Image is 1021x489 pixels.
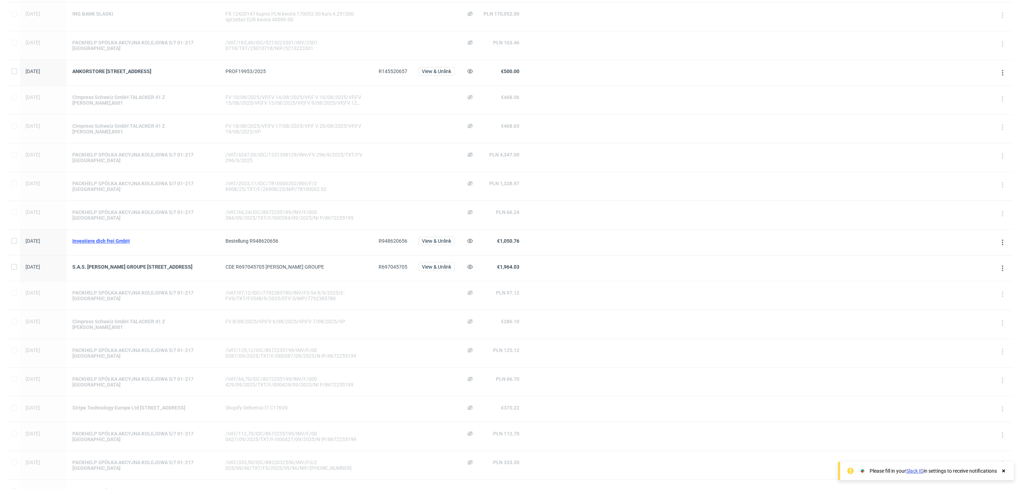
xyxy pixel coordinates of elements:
[422,69,451,74] span: View & Unlink
[493,347,519,353] span: PLN 125.12
[493,460,519,465] span: PLN 333.50
[26,405,40,411] span: [DATE]
[225,319,367,324] div: FV 8/08/2025/VP,FV 6/08/2025/VP,FV 7/08/2025/VP
[26,68,40,74] span: [DATE]
[72,181,214,192] a: PACKHELP SPÓŁKA AKCYJNA KOLEJOWA 5/7 01-217 [GEOGRAPHIC_DATA]
[26,152,40,158] span: [DATE]
[419,263,454,271] button: View & Unlink
[72,405,214,411] a: Stripe Technology Europe Ltd [STREET_ADDRESS]
[906,468,924,474] a: Slack ID
[225,264,367,270] div: CDE R697045705 [PERSON_NAME] GROUPE
[225,152,367,163] div: /VAT/4347,00/IDC/1231308129/INV/FV 296/9/2025/TXT/FV 296/9/2025
[72,431,214,442] a: PACKHELP SPÓŁKA AKCYJNA KOLEJOWA 5/7 01-217 [GEOGRAPHIC_DATA]
[225,405,367,411] div: Shopify Deliveroo IT C1T6V0
[225,94,367,106] div: FV 10/08/2025/VP,FV 14/08/2025/VP,F V 16/08/2025/VP,FV 15/08/2025/VP,FV 13/08/2025/VP,FV 9/08/202...
[379,68,407,74] span: R145520657
[26,209,40,215] span: [DATE]
[26,94,40,100] span: [DATE]
[72,152,214,163] a: PACKHELP SPÓŁKA AKCYJNA KOLEJOWA 5/7 01-217 [GEOGRAPHIC_DATA]
[26,431,40,436] span: [DATE]
[501,68,519,74] span: €500.00
[496,209,519,215] span: PLN 66.24
[26,290,40,296] span: [DATE]
[72,68,214,74] a: ANKORSTORE [STREET_ADDRESS]
[419,67,454,76] button: View & Unlink
[225,431,367,442] div: /VAT/112,70/IDC/8672255199/INV/F/00 0427/09/2025/TXT/F/000427/09/2025/N IP/8672255199
[26,347,40,353] span: [DATE]
[26,238,40,244] span: [DATE]
[26,376,40,382] span: [DATE]
[419,68,454,74] a: View & Unlink
[422,264,451,269] span: View & Unlink
[72,238,214,244] a: Investiere dich frei GmbH
[493,431,519,436] span: PLN 112.70
[26,123,40,129] span: [DATE]
[72,40,214,51] a: PACKHELP SPÓŁKA AKCYJNA KOLEJOWA 5/7 01-217 [GEOGRAPHIC_DATA]
[497,264,519,270] span: €1,964.03
[225,123,367,134] div: FV 18/08/2025/VP,FV 17/08/2025/VP,F V 20/08/2025/VP,FV 19/08/2025/VP
[225,181,367,192] div: /VAT/2033,11/IDC/7810000202/INV/F/2 6908/25/TXT/F/26908/25/NIP/78100002 02
[72,123,214,134] a: Cimpress Schweiz GmbH TALACKER 41 Z [PERSON_NAME],8001
[26,181,40,186] span: [DATE]
[72,376,214,388] a: PACKHELP SPÓŁKA AKCYJNA KOLEJOWA 5/7 01-217 [GEOGRAPHIC_DATA]
[72,264,214,270] a: S.A.S. [PERSON_NAME] GROUPE [STREET_ADDRESS]
[484,11,519,17] span: PLN 170,052.00
[225,347,367,359] div: /VAT/125,12/IDC/8672255199/INV/F/00 0387/09/2025/TXT/F/000387/09/2025/N IP/8672255199
[225,238,367,244] div: Bestellung R948620656
[72,209,214,221] a: PACKHELP SPÓŁKA AKCYJNA KOLEJOWA 5/7 01-217 [GEOGRAPHIC_DATA]
[501,123,519,129] span: €468.65
[72,460,214,471] a: PACKHELP SPÓŁKA AKCYJNA KOLEJOWA 5/7 01-217 [GEOGRAPHIC_DATA]
[72,11,214,17] a: ING BANK SLASKI
[497,238,519,244] span: €1,050.76
[419,238,454,244] a: View & Unlink
[26,11,40,17] span: [DATE]
[489,181,519,186] span: PLN 1,328.97
[419,237,454,245] button: View & Unlink
[501,405,519,411] span: €375.22
[72,319,214,330] a: Cimpress Schweiz GmbH TALACKER 41 Z [PERSON_NAME],8001
[72,347,214,359] a: PACKHELP SPÓŁKA AKCYJNA KOLEJOWA 5/7 01-217 [GEOGRAPHIC_DATA]
[870,467,997,474] div: Please fill in your in settings to receive notifications
[225,209,367,221] div: /VAT/66,24/IDC/8672255199/INV/F/000 384/09/2025/TXT/F/000384/09/2025/NI P/8672255199
[225,68,367,74] div: PROF19953/2025
[225,376,367,388] div: /VAT/66,70/IDC/8672255199/INV/F/000 429/09/2025/TXT/F/000429/09/2025/NI P/8672255199
[422,238,451,243] span: View & Unlink
[859,467,866,474] img: Slack
[225,11,367,22] div: FX 12420147 kupno PLN kwota 170052.00 kurs 4.251300 sprzedaż EUR kwota 40000.00
[72,290,214,301] a: PACKHELP SPÓŁKA AKCYJNA KOLEJOWA 5/7 01-217 [GEOGRAPHIC_DATA]
[72,94,214,106] a: Cimpress Schweiz GmbH TALACKER 41 Z [PERSON_NAME],8001
[379,238,407,244] span: R948620656
[225,40,367,51] div: /VAT/163,46/IDC/5213223301/INV/2501 0718/TXT/25010718/NIP/5213223301
[501,94,519,100] span: €468.06
[26,319,40,324] span: [DATE]
[419,264,454,270] a: View & Unlink
[379,264,407,270] span: R697045705
[225,460,367,471] div: /VAT/333,50/IDC/8822032556/INV/FS/2 025/09/96/TXT/FS/2025/09/96/NIP/[PHONE_NUMBER]
[26,40,40,45] span: [DATE]
[496,376,519,382] span: PLN 66.70
[489,152,519,158] span: PLN 4,347.00
[493,40,519,45] span: PLN 163.46
[501,319,519,324] span: €286.10
[26,460,40,465] span: [DATE]
[496,290,519,296] span: PLN 97.12
[225,290,367,301] div: /VAT/97,12/IDC/7792385780/INV/FS-54 8/9/2025/E-FVS/TXT/FS548/9/2025/EFV S/NIP/7792385780
[26,264,40,270] span: [DATE]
